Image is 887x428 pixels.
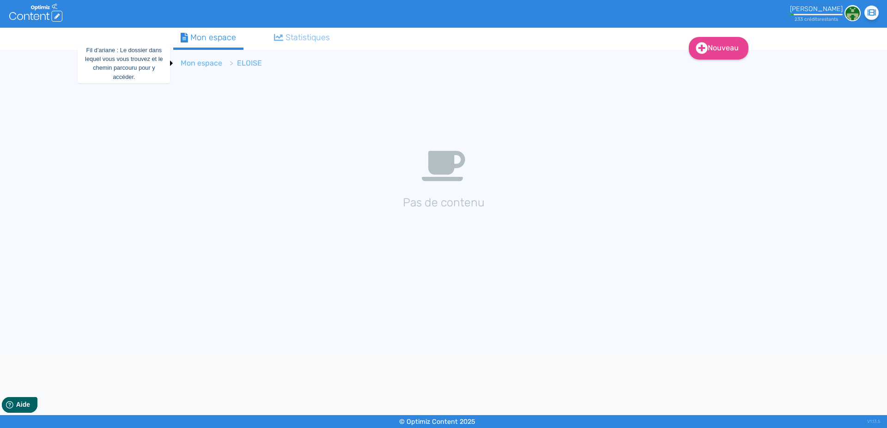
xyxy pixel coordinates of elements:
[181,31,236,44] div: Mon espace
[181,59,222,67] a: Mon espace
[78,44,170,83] div: Fil d’ariane : Le dossier dans lequel vous vous trouvez et le chemin parcouru pour y accéder.
[790,5,843,13] div: [PERSON_NAME]
[795,16,838,22] small: 233 crédit restant
[689,37,748,60] a: Nouveau
[173,194,714,211] p: Pas de contenu
[817,16,820,22] span: s
[399,418,475,426] small: © Optimiz Content 2025
[47,7,61,15] span: Aide
[844,5,861,21] img: 6adefb463699458b3a7e00f487fb9d6a
[274,31,330,44] div: Statistiques
[867,415,880,428] div: V1.13.5
[222,58,262,69] li: ELOISE
[267,28,338,48] a: Statistiques
[173,52,635,74] nav: breadcrumb
[173,28,243,50] a: Mon espace
[836,16,838,22] span: s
